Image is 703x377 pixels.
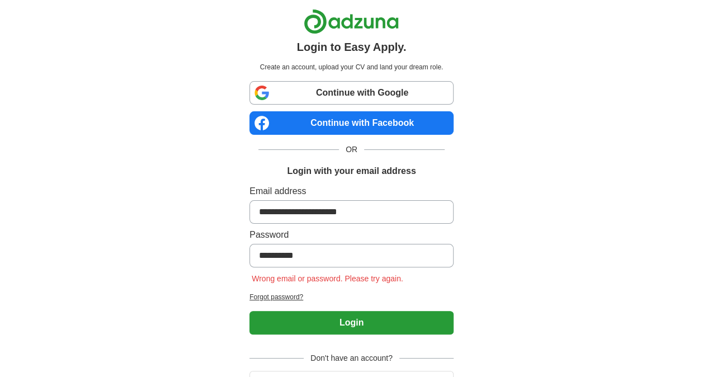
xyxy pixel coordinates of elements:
label: Password [249,228,454,242]
a: Forgot password? [249,292,454,302]
img: Adzuna logo [304,9,399,34]
span: OR [339,144,364,155]
h1: Login to Easy Apply. [297,39,407,55]
h1: Login with your email address [287,164,416,178]
a: Continue with Google [249,81,454,105]
p: Create an account, upload your CV and land your dream role. [252,62,451,72]
label: Email address [249,185,454,198]
button: Login [249,311,454,334]
a: Continue with Facebook [249,111,454,135]
span: Wrong email or password. Please try again. [249,274,405,283]
span: Don't have an account? [304,352,399,364]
